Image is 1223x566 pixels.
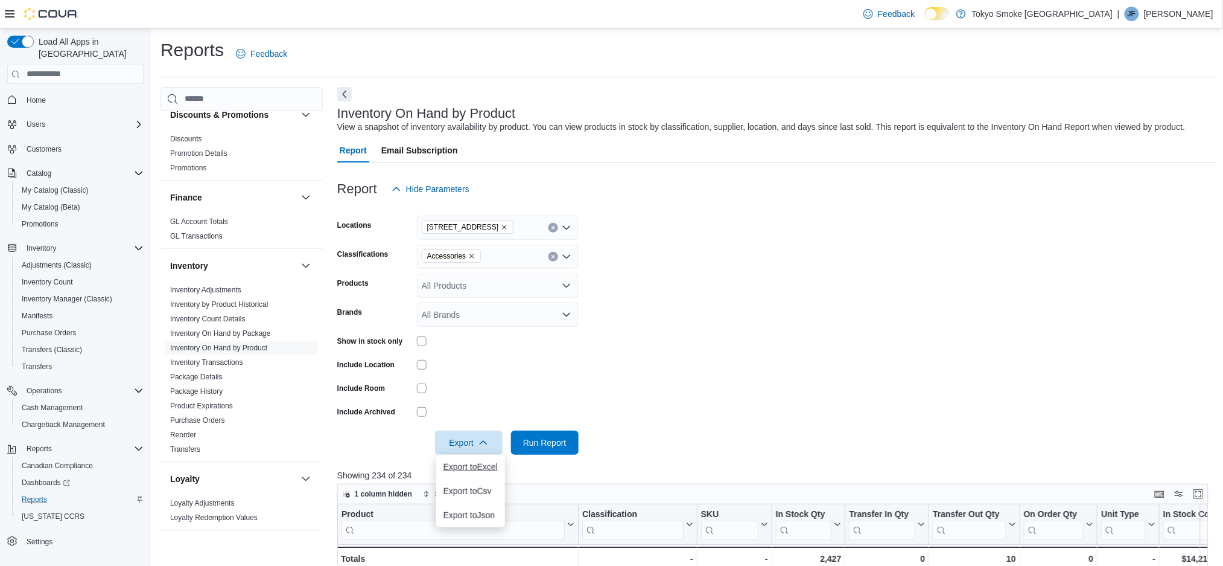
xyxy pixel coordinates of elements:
span: Manifests [17,309,144,323]
label: Show in stock only [337,336,403,346]
button: Transfers [12,358,148,375]
a: GL Transactions [170,232,223,240]
button: Manifests [12,307,148,324]
span: Inventory On Hand by Package [170,329,271,338]
a: Inventory Count Details [170,315,246,323]
span: My Catalog (Beta) [22,202,80,212]
span: Feedback [250,48,287,60]
a: My Catalog (Classic) [17,183,94,198]
span: Reports [17,492,144,507]
label: Locations [337,220,372,230]
button: Transfer In Qty [849,509,925,539]
span: Transfers (Classic) [17,342,144,357]
span: Transfers (Classic) [22,345,82,355]
span: Loyalty Redemption Values [170,513,258,523]
a: [US_STATE] CCRS [17,509,89,524]
a: Canadian Compliance [17,458,98,473]
a: Package Details [170,373,223,381]
span: Operations [22,384,144,398]
button: Open list of options [562,281,571,291]
button: Purchase Orders [12,324,148,341]
span: Feedback [878,8,915,20]
span: Load All Apps in [GEOGRAPHIC_DATA] [34,36,144,60]
button: Run Report [511,431,579,455]
a: Discounts [170,135,202,143]
button: My Catalog (Classic) [12,182,148,199]
button: In Stock Qty [776,509,842,539]
a: Purchase Orders [170,416,225,425]
button: Sort fields [418,487,472,501]
span: Accessories [422,249,481,263]
div: Product [341,509,565,520]
span: Catalog [27,169,51,178]
span: Promotions [22,219,59,229]
h3: Inventory [170,260,208,272]
span: Report [340,138,367,162]
span: Chargeback Management [22,420,105,429]
a: Transfers [170,445,200,454]
button: Reports [22,442,57,456]
a: Inventory by Product Historical [170,300,268,309]
span: Adjustments (Classic) [22,260,92,270]
a: Inventory Transactions [170,358,243,367]
span: Inventory Manager (Classic) [22,294,112,304]
a: Feedback [859,2,920,26]
span: Inventory by Product Historical [170,300,268,309]
button: Remove Accessories from selection in this group [468,252,475,260]
span: Home [27,95,46,105]
div: Transfer In Qty [849,509,915,539]
a: Inventory Adjustments [170,286,241,294]
span: Discounts [170,134,202,144]
a: Transfers (Classic) [17,342,87,357]
span: Inventory Count [17,275,144,289]
img: Cova [24,8,78,20]
span: My Catalog (Classic) [22,185,89,195]
h3: Inventory On Hand by Product [337,106,516,121]
button: Loyalty [170,473,296,485]
span: Reports [27,444,52,454]
button: Export toCsv [436,479,505,503]
span: Home [22,92,144,108]
button: Remove 979 Bloor St W from selection in this group [501,224,508,231]
span: Operations [27,386,62,396]
div: Discounts & Promotions [160,132,323,180]
span: My Catalog (Classic) [17,183,144,198]
button: Inventory [2,240,148,257]
button: 1 column hidden [338,487,417,501]
span: My Catalog (Beta) [17,200,144,214]
a: Dashboards [17,475,75,490]
button: Open list of options [562,223,571,233]
a: Reorder [170,431,196,439]
span: [US_STATE] CCRS [22,512,84,521]
label: Include Location [337,360,395,370]
span: Washington CCRS [17,509,144,524]
button: Customers [2,140,148,158]
h3: Discounts & Promotions [170,109,268,121]
button: Users [2,116,148,133]
a: Purchase Orders [17,326,81,340]
span: Export to Excel [443,462,498,472]
span: Users [22,117,144,132]
button: [US_STATE] CCRS [12,508,148,525]
span: Sort fields [435,489,467,499]
button: Reports [12,491,148,508]
div: View a snapshot of inventory availability by product. You can view products in stock by classific... [337,121,1186,133]
div: Unit Type [1101,509,1146,539]
span: Export to Csv [443,486,498,496]
button: Keyboard shortcuts [1152,487,1167,501]
label: Include Archived [337,407,395,417]
span: Users [27,120,45,129]
label: Brands [337,307,362,317]
a: Inventory On Hand by Product [170,344,267,352]
button: Enter fullscreen [1191,487,1206,501]
button: Operations [2,382,148,399]
a: Feedback [231,42,292,66]
span: Catalog [22,166,144,181]
button: Inventory Manager (Classic) [12,291,148,307]
span: 1 column hidden [355,489,412,499]
span: Export [442,431,495,455]
span: Inventory Count Details [170,314,246,324]
span: GL Transactions [170,231,223,241]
